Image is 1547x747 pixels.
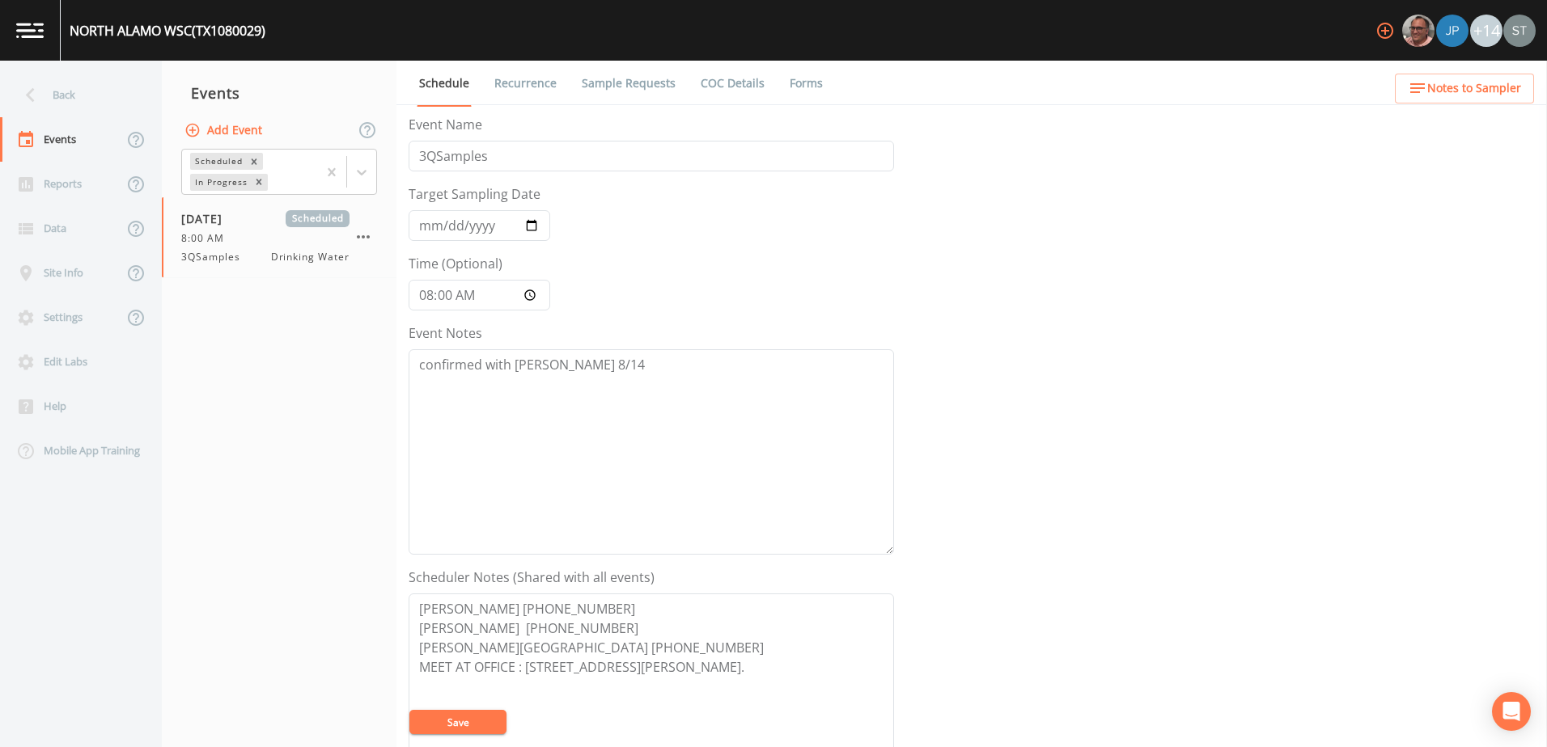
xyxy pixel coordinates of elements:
div: +14 [1470,15,1502,47]
span: Drinking Water [271,250,350,264]
span: [DATE] [181,210,234,227]
div: Mike Franklin [1401,15,1435,47]
div: Remove Scheduled [245,153,263,170]
label: Event Notes [409,323,482,343]
a: COC Details [698,61,767,106]
button: Save [409,710,506,734]
a: Recurrence [492,61,559,106]
label: Event Name [409,115,482,134]
img: logo [16,23,44,38]
div: NORTH ALAMO WSC (TX1080029) [70,21,265,40]
img: 8315ae1e0460c39f28dd315f8b59d613 [1503,15,1536,47]
a: Sample Requests [579,61,678,106]
div: In Progress [190,174,250,191]
a: Schedule [417,61,472,107]
span: 8:00 AM [181,231,234,246]
button: Add Event [181,116,269,146]
div: Joshua gere Paul [1435,15,1469,47]
a: Forms [787,61,825,106]
div: Remove In Progress [250,174,268,191]
span: 3QSamples [181,250,250,264]
div: Open Intercom Messenger [1492,692,1531,731]
button: Notes to Sampler [1395,74,1534,103]
label: Scheduler Notes (Shared with all events) [409,568,655,587]
div: Scheduled [190,153,245,170]
a: [DATE]Scheduled8:00 AM3QSamplesDrinking Water [162,197,396,278]
label: Target Sampling Date [409,184,540,204]
div: Events [162,73,396,113]
img: e2d790fa78825a4bb76dcb6ab311d44c [1402,15,1435,47]
span: Notes to Sampler [1427,78,1521,99]
textarea: confirmed with [PERSON_NAME] 8/14 [409,349,894,555]
img: 41241ef155101aa6d92a04480b0d0000 [1436,15,1469,47]
span: Scheduled [286,210,350,227]
label: Time (Optional) [409,254,502,273]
